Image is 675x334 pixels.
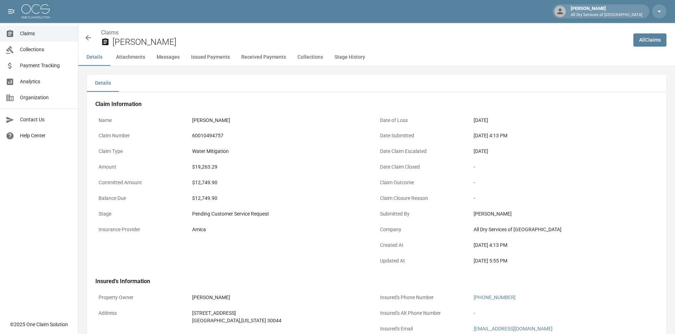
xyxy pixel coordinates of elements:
div: [PERSON_NAME] [192,294,373,301]
p: Date Claim Escalated [377,144,470,158]
p: Insured's Phone Number [377,291,470,304]
div: details tabs [87,75,666,92]
p: Claim Type [95,144,189,158]
span: Organization [20,94,72,101]
p: Submitted By [377,207,470,221]
div: anchor tabs [78,49,675,66]
div: Pending Customer Service Request [192,210,373,218]
h2: [PERSON_NAME] [112,37,628,47]
div: [DATE] 5:55 PM [474,257,655,265]
span: Payment Tracking [20,62,72,69]
a: [EMAIL_ADDRESS][DOMAIN_NAME] [474,326,553,332]
div: [PERSON_NAME] [568,5,645,18]
p: Balance Due [95,191,189,205]
p: Claim Closure Reason [377,191,470,205]
span: Analytics [20,78,72,85]
span: Help Center [20,132,72,139]
p: All Dry Services of [GEOGRAPHIC_DATA] [571,12,642,18]
div: [GEOGRAPHIC_DATA] , [US_STATE] 30044 [192,317,373,324]
div: $12,749.90 [192,195,373,202]
p: Insured's Alt Phone Number [377,306,470,320]
div: [PERSON_NAME] [474,210,655,218]
div: [STREET_ADDRESS] [192,309,373,317]
h4: Insured's Information [95,278,658,285]
div: [PERSON_NAME] [192,117,373,124]
span: Claims [20,30,72,37]
a: AllClaims [633,33,666,47]
a: [PHONE_NUMBER] [474,295,516,300]
div: - [474,179,655,186]
p: Name [95,113,189,127]
p: Claim Outcome [377,176,470,190]
span: Contact Us [20,116,72,123]
span: Collections [20,46,72,53]
h4: Claim Information [95,101,658,108]
p: Date of Loss [377,113,470,127]
button: Stage History [329,49,371,66]
div: - [474,309,655,317]
button: Collections [292,49,329,66]
img: ocs-logo-white-transparent.png [21,4,50,18]
div: All Dry Services of [GEOGRAPHIC_DATA] [474,226,655,233]
p: Date Claim Closed [377,160,470,174]
button: Details [87,75,119,92]
button: Received Payments [236,49,292,66]
p: Updated At [377,254,470,268]
p: Address [95,306,189,320]
p: Claim Number [95,129,189,143]
p: Property Owner [95,291,189,304]
p: Date Submitted [377,129,470,143]
div: © 2025 One Claim Solution [10,321,68,328]
div: - [474,195,655,202]
p: Amount [95,160,189,174]
a: Claims [101,29,118,36]
button: open drawer [4,4,19,18]
p: Stage [95,207,189,221]
div: [DATE] [474,117,655,124]
div: 60010494757 [192,132,373,139]
p: Committed Amount [95,176,189,190]
p: Company [377,223,470,237]
div: Water Mitigation [192,148,373,155]
div: - [474,163,655,171]
p: Created At [377,238,470,252]
div: [DATE] 4:13 PM [474,132,655,139]
div: [DATE] [474,148,655,155]
div: Amica [192,226,373,233]
nav: breadcrumb [101,28,628,37]
div: [DATE] 4:13 PM [474,242,655,249]
p: Insurance Provider [95,223,189,237]
button: Messages [151,49,185,66]
button: Details [78,49,110,66]
div: $12,749.90 [192,179,373,186]
button: Issued Payments [185,49,236,66]
button: Attachments [110,49,151,66]
div: $19,263.29 [192,163,373,171]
